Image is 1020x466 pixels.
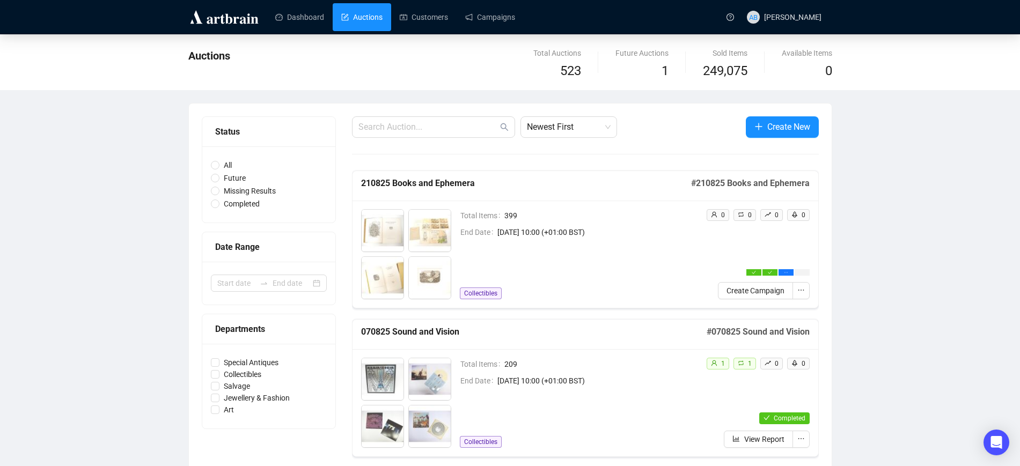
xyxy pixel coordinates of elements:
[752,270,756,275] span: check
[460,210,504,221] span: Total Items
[219,357,283,368] span: Special Antiques
[500,123,509,131] span: search
[188,49,230,62] span: Auctions
[219,198,264,210] span: Completed
[691,177,810,190] h5: # 210825 Books and Ephemera
[409,210,451,252] img: 9002_1.jpg
[497,375,698,387] span: [DATE] 10:00 (+01:00 BST)
[460,436,502,448] span: Collectibles
[219,159,236,171] span: All
[797,435,805,442] span: ellipsis
[400,3,448,31] a: Customers
[362,358,403,400] img: 6001_1.jpg
[732,435,740,442] span: bar-chart
[764,415,770,421] span: check
[825,63,832,78] span: 0
[711,360,717,366] span: user
[465,3,515,31] a: Campaigns
[774,415,805,422] span: Completed
[782,47,832,59] div: Available Items
[749,11,758,23] span: AB
[273,277,311,289] input: End date
[358,121,498,134] input: Search Auction...
[746,116,819,138] button: Create New
[362,210,403,252] img: 9001_1.jpg
[738,211,744,218] span: retweet
[260,279,268,287] span: to
[215,322,322,336] div: Departments
[984,430,1009,455] div: Open Intercom Messenger
[215,125,322,138] div: Status
[662,63,669,78] span: 1
[721,211,725,219] span: 0
[460,226,497,238] span: End Date
[362,257,403,299] img: 9003_1.jpg
[738,360,744,366] span: retweet
[219,172,250,184] span: Future
[352,171,819,308] a: 210825 Books and Ephemera#210825 Books and EphemeraTotal Items399End Date[DATE] 10:00 (+01:00 BST...
[707,326,810,338] h5: # 070825 Sound and Vision
[703,61,747,82] span: 249,075
[802,360,805,367] span: 0
[775,360,779,367] span: 0
[711,211,717,218] span: user
[460,287,502,299] span: Collectibles
[784,270,788,275] span: ellipsis
[460,375,497,387] span: End Date
[219,380,254,392] span: Salvage
[361,326,707,338] h5: 070825 Sound and Vision
[409,405,451,447] img: 6004_1.jpg
[219,368,266,380] span: Collectibles
[797,286,805,294] span: ellipsis
[615,47,669,59] div: Future Auctions
[767,120,810,134] span: Create New
[754,122,763,131] span: plus
[765,360,771,366] span: rise
[215,240,322,254] div: Date Range
[764,13,821,21] span: [PERSON_NAME]
[765,211,771,218] span: rise
[768,270,772,275] span: check
[721,360,725,367] span: 1
[219,404,238,416] span: Art
[217,277,255,289] input: Start date
[504,358,698,370] span: 209
[504,210,698,221] span: 399
[260,279,268,287] span: swap-right
[703,47,747,59] div: Sold Items
[275,3,324,31] a: Dashboard
[727,13,734,21] span: question-circle
[460,358,504,370] span: Total Items
[409,257,451,299] img: 9004_1.jpg
[219,392,294,404] span: Jewellery & Fashion
[352,319,819,457] a: 070825 Sound and Vision#070825 Sound and VisionTotal Items209End Date[DATE] 10:00 (+01:00 BST)Col...
[533,47,581,59] div: Total Auctions
[718,282,793,299] button: Create Campaign
[560,63,581,78] span: 523
[724,431,793,448] button: View Report
[802,211,805,219] span: 0
[497,226,698,238] span: [DATE] 10:00 (+01:00 BST)
[748,211,752,219] span: 0
[791,360,798,366] span: rocket
[341,3,383,31] a: Auctions
[727,285,784,297] span: Create Campaign
[362,405,403,447] img: 6003_1.jpg
[361,177,691,190] h5: 210825 Books and Ephemera
[188,9,260,26] img: logo
[219,185,280,197] span: Missing Results
[744,433,784,445] span: View Report
[775,211,779,219] span: 0
[527,117,611,137] span: Newest First
[409,358,451,400] img: 6002_1.jpg
[748,360,752,367] span: 1
[791,211,798,218] span: rocket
